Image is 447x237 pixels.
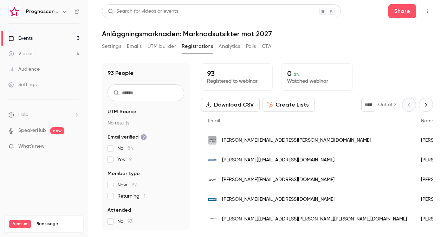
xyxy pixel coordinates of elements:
p: 93 [207,69,267,78]
p: Out of 2 [378,101,396,108]
span: [PERSON_NAME][EMAIL_ADDRESS][DOMAIN_NAME] [222,156,335,164]
p: Watched webinar [287,78,347,85]
button: Create Lists [263,98,315,112]
p: 0 [287,69,347,78]
span: [PERSON_NAME][EMAIL_ADDRESS][DOMAIN_NAME] [222,196,335,203]
button: UTM builder [148,41,176,52]
button: CTA [262,41,271,52]
span: 1 [144,194,145,199]
button: Registrations [182,41,213,52]
div: Settings [8,81,37,88]
iframe: Noticeable Trigger [71,143,79,150]
span: Email verified [108,134,147,141]
button: Share [388,4,416,18]
span: Member type [108,170,140,177]
button: Polls [246,41,256,52]
button: Analytics [219,41,240,52]
p: Registered to webinar [207,78,267,85]
span: [PERSON_NAME][EMAIL_ADDRESS][PERSON_NAME][DOMAIN_NAME] [222,137,371,144]
span: Help [18,111,28,118]
img: ncc.se [208,175,216,184]
span: New [117,181,137,188]
button: Emails [127,41,142,52]
img: Prognoscentret | Powered by Hubexo [9,6,20,17]
img: swemas.com [208,198,216,201]
span: Attended [108,207,131,214]
button: Settings [102,41,121,52]
span: Premium [9,220,31,228]
span: No [117,145,133,152]
span: 9 [129,157,132,162]
img: dahlgrenscement.se [208,156,216,164]
div: Events [8,35,33,42]
button: Next page [419,98,433,112]
a: SpeakerHub [18,127,46,134]
h6: Prognoscentret | Powered by Hubexo [26,8,59,15]
span: Email [208,118,220,123]
button: Download CSV [201,98,260,112]
img: fagerhultgroup.com [208,136,216,145]
span: 0 % [293,72,300,77]
span: 84 [128,146,133,151]
div: Audience [8,66,40,73]
span: new [50,127,64,134]
span: Yes [117,156,132,163]
span: 92 [131,182,137,187]
p: No results [108,120,184,127]
span: [PERSON_NAME][EMAIL_ADDRESS][PERSON_NAME][PERSON_NAME][DOMAIN_NAME] [222,216,407,223]
span: What's new [18,143,45,150]
span: [PERSON_NAME][EMAIL_ADDRESS][DOMAIN_NAME] [222,176,335,184]
span: UTM Source [108,108,136,115]
div: Videos [8,50,33,57]
h1: Anläggningsmarknaden: Marknadsutsikter mot 2027 [102,30,433,38]
div: Search for videos or events [108,8,178,15]
span: No [117,218,132,225]
img: layher.se [208,215,216,223]
h1: 93 People [108,69,134,77]
span: 93 [128,219,132,224]
span: Name [421,118,434,123]
span: Plan usage [35,221,79,227]
span: Returning [117,193,145,200]
li: help-dropdown-opener [8,111,79,118]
